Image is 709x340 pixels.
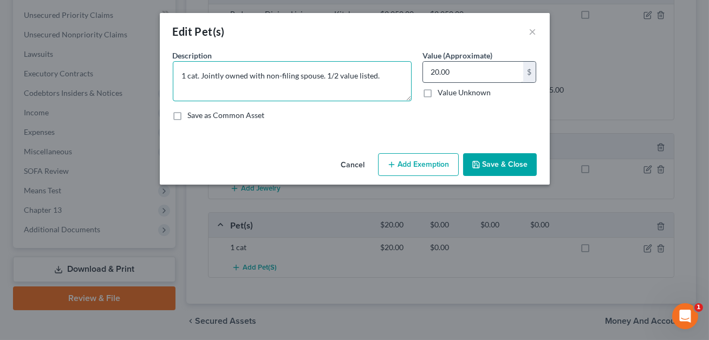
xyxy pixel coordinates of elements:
[378,153,459,176] button: Add Exemption
[188,110,265,121] label: Save as Common Asset
[173,24,225,39] div: Edit Pet(s)
[438,87,491,98] label: Value Unknown
[672,303,698,329] iframe: Intercom live chat
[423,62,523,82] input: 0.00
[694,303,703,312] span: 1
[529,25,537,38] button: ×
[463,153,537,176] button: Save & Close
[422,50,492,61] label: Value (Approximate)
[523,62,536,82] div: $
[333,154,374,176] button: Cancel
[173,51,212,60] span: Description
